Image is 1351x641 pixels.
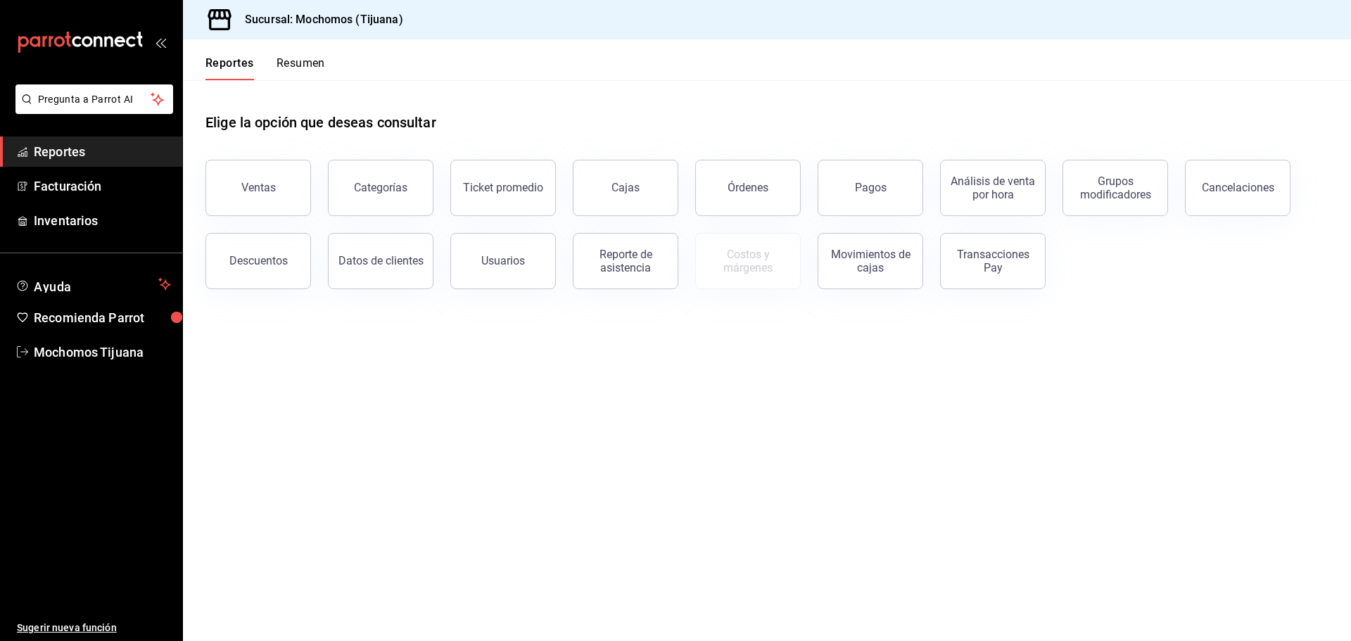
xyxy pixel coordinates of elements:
[611,179,640,196] div: Cajas
[34,308,171,327] span: Recomienda Parrot
[573,233,678,289] button: Reporte de asistencia
[205,160,311,216] button: Ventas
[940,160,1046,216] button: Análisis de venta por hora
[1185,160,1290,216] button: Cancelaciones
[10,102,173,117] a: Pregunta a Parrot AI
[205,233,311,289] button: Descuentos
[205,56,254,80] button: Reportes
[38,92,151,107] span: Pregunta a Parrot AI
[155,37,166,48] button: open_drawer_menu
[1072,174,1159,201] div: Grupos modificadores
[34,276,153,293] span: Ayuda
[234,11,403,28] h3: Sucursal: Mochomos (Tijuana)
[728,181,768,194] div: Órdenes
[818,160,923,216] button: Pagos
[205,112,436,133] h1: Elige la opción que deseas consultar
[573,160,678,216] a: Cajas
[940,233,1046,289] button: Transacciones Pay
[1202,181,1274,194] div: Cancelaciones
[34,177,171,196] span: Facturación
[818,233,923,289] button: Movimientos de cajas
[328,233,433,289] button: Datos de clientes
[34,142,171,161] span: Reportes
[695,160,801,216] button: Órdenes
[34,211,171,230] span: Inventarios
[949,248,1036,274] div: Transacciones Pay
[582,248,669,274] div: Reporte de asistencia
[463,181,543,194] div: Ticket promedio
[229,254,288,267] div: Descuentos
[695,233,801,289] button: Contrata inventarios para ver este reporte
[704,248,792,274] div: Costos y márgenes
[338,254,424,267] div: Datos de clientes
[354,181,407,194] div: Categorías
[855,181,887,194] div: Pagos
[827,248,914,274] div: Movimientos de cajas
[34,343,171,362] span: Mochomos Tijuana
[17,621,171,635] span: Sugerir nueva función
[450,233,556,289] button: Usuarios
[450,160,556,216] button: Ticket promedio
[205,56,325,80] div: navigation tabs
[328,160,433,216] button: Categorías
[241,181,276,194] div: Ventas
[277,56,325,80] button: Resumen
[15,84,173,114] button: Pregunta a Parrot AI
[1063,160,1168,216] button: Grupos modificadores
[949,174,1036,201] div: Análisis de venta por hora
[481,254,525,267] div: Usuarios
